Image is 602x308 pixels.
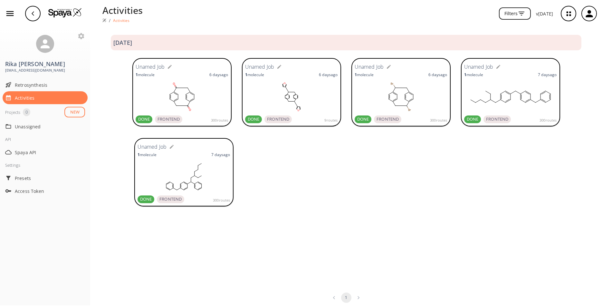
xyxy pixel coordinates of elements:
[102,3,143,17] p: Activities
[15,175,85,182] span: Presets
[245,81,338,113] svg: C1C=C2C=CC=1CC(C1=COC=C1)C1=CC=C(CC2C2C=COC=2)C=C1
[430,117,447,123] span: 300 routes
[483,116,511,123] span: FRONTEND
[15,123,85,130] span: Unassigned
[355,72,374,77] p: molecule
[464,72,466,77] strong: 1
[138,161,230,193] svg: C1C=CC=C(CC2C=CC(C(CC(CC)CCCC)C3=CC=CC=C3)=CC=2)C=1
[319,72,338,77] p: 6 days ago
[374,116,401,123] span: FRONTEND
[113,18,130,23] p: Activities
[64,107,85,117] button: NEW
[209,72,228,77] p: 6 days ago
[355,81,447,113] svg: C1=C2C(Br)CC3C=CC(C(Br)CC(C=C2)=C1)=CC=3
[157,196,184,203] span: FRONTEND
[3,78,88,91] div: Retrosynthesis
[3,184,88,197] div: Access Token
[134,138,234,208] a: Unamed Job1molecule7 daysagoDONEFRONTEND300routes
[355,63,384,71] h6: Unamed Job
[102,18,106,22] img: Spaya logo
[461,58,560,128] a: Unamed Job1molecule7 daysagoDONEFRONTEND300routes
[536,10,553,17] p: v [DATE]
[138,143,167,151] h6: Unamed Job
[464,63,493,71] h6: Unamed Job
[5,61,85,67] h3: Rika [PERSON_NAME]
[211,152,230,157] p: 7 days ago
[3,120,88,133] div: Unassigned
[138,152,157,157] p: molecule
[132,58,232,128] a: Unamed Job1molecule6 daysagoDONEFRONTEND300routes
[351,58,451,128] a: Unamed Job1molecule6 daysagoDONEFRONTEND300routes
[15,188,85,194] span: Access Token
[428,72,447,77] p: 6 days ago
[138,196,155,203] span: DONE
[464,116,481,123] span: DONE
[324,117,338,123] span: 9 routes
[341,293,351,303] button: page 1
[499,7,531,20] button: Filters
[136,63,165,71] h6: Unamed Job
[264,116,292,123] span: FRONTEND
[540,117,557,123] span: 300 routes
[15,94,85,101] span: Activities
[355,116,372,123] span: DONE
[464,72,483,77] p: molecule
[136,72,138,77] strong: 1
[328,293,365,303] nav: pagination navigation
[3,91,88,104] div: Activities
[15,82,85,88] span: Retrosynthesis
[355,72,357,77] strong: 1
[48,8,82,17] img: Logo Spaya
[245,72,264,77] p: molecule
[136,72,155,77] p: molecule
[245,63,274,71] h6: Unamed Job
[113,39,132,46] h3: [DATE]
[464,81,557,113] svg: C1C=C(CC2=CC=C(CC3=CC=C(CC(CC)CCCC)C=C3)C=C2)C=CC=1
[15,149,85,156] span: Spaya API
[5,108,20,116] div: Projects
[538,72,557,77] p: 7 days ago
[109,17,110,24] li: /
[242,58,341,128] a: Unamed Job1molecule6 daysagoDONEFRONTEND9routes
[23,109,30,115] span: 0
[138,152,140,157] strong: 1
[136,116,153,123] span: DONE
[3,172,88,184] div: Presets
[136,81,228,113] svg: C1=C2CC(C3C=CC(CC(=O)C(C=C2)=C1)=CC=3)=O
[5,67,85,73] span: [EMAIL_ADDRESS][DOMAIN_NAME]
[211,117,228,123] span: 300 routes
[3,146,88,159] div: Spaya API
[245,72,247,77] strong: 1
[155,116,182,123] span: FRONTEND
[213,197,230,203] span: 300 routes
[245,116,262,123] span: DONE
